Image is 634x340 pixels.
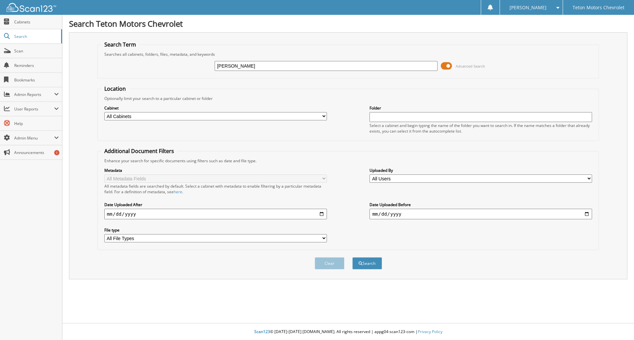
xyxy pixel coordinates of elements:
[101,41,139,48] legend: Search Term
[418,329,442,334] a: Privacy Policy
[14,19,59,25] span: Cabinets
[573,6,624,10] span: Teton Motors Chevrolet
[14,34,58,39] span: Search
[54,150,59,155] div: 1
[101,158,596,164] div: Enhance your search for specific documents using filters such as date and file type.
[370,202,592,207] label: Date Uploaded Before
[601,308,634,340] iframe: Chat Widget
[104,168,327,173] label: Metadata
[315,257,344,269] button: Clear
[14,121,59,126] span: Help
[62,324,634,340] div: © [DATE]-[DATE] [DOMAIN_NAME]. All rights reserved | appg04-scan123-com |
[14,63,59,68] span: Reminders
[101,85,129,92] legend: Location
[104,202,327,207] label: Date Uploaded After
[174,189,182,195] a: here
[7,3,56,12] img: scan123-logo-white.svg
[370,209,592,219] input: end
[104,227,327,233] label: File type
[101,51,596,57] div: Searches all cabinets, folders, files, metadata, and keywords
[14,135,54,141] span: Admin Menu
[510,6,546,10] span: [PERSON_NAME]
[456,64,485,69] span: Advanced Search
[69,18,627,29] h1: Search Teton Motors Chevrolet
[14,92,54,97] span: Admin Reports
[14,77,59,83] span: Bookmarks
[370,168,592,173] label: Uploaded By
[101,96,596,101] div: Optionally limit your search to a particular cabinet or folder
[104,209,327,219] input: start
[352,257,382,269] button: Search
[14,150,59,155] span: Announcements
[370,123,592,134] div: Select a cabinet and begin typing the name of the folder you want to search in. If the name match...
[254,329,270,334] span: Scan123
[14,48,59,54] span: Scan
[101,147,177,155] legend: Additional Document Filters
[14,106,54,112] span: User Reports
[370,105,592,111] label: Folder
[104,183,327,195] div: All metadata fields are searched by default. Select a cabinet with metadata to enable filtering b...
[104,105,327,111] label: Cabinet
